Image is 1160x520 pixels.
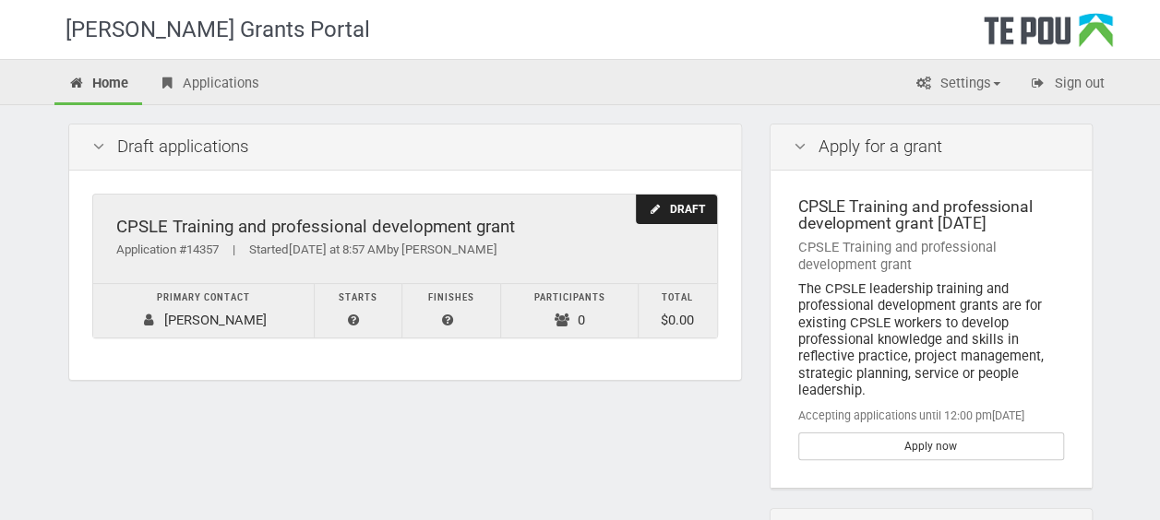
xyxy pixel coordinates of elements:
[636,195,716,225] div: Draft
[69,124,741,171] div: Draft applications
[798,432,1064,460] a: Apply now
[116,241,694,260] div: Application #14357 Started by [PERSON_NAME]
[501,283,638,337] td: 0
[412,289,491,308] div: Finishes
[324,289,392,308] div: Starts
[984,13,1113,59] div: Te Pou Logo
[219,242,249,256] span: |
[798,408,1064,424] div: Accepting applications until 12:00 pm[DATE]
[1016,65,1118,105] a: Sign out
[902,65,1014,105] a: Settings
[638,283,717,337] td: $0.00
[54,65,143,105] a: Home
[510,289,628,308] div: Participants
[648,289,708,308] div: Total
[289,242,387,256] span: [DATE] at 8:57 AM
[798,280,1064,398] div: The CPSLE leadership training and professional development grants are for existing CPSLE workers ...
[116,218,694,237] div: CPSLE Training and professional development grant
[144,65,273,105] a: Applications
[798,239,1064,273] div: CPSLE Training and professional development grant
[93,283,315,337] td: [PERSON_NAME]
[771,124,1092,171] div: Apply for a grant
[798,198,1064,232] div: CPSLE Training and professional development grant [DATE]
[102,289,305,308] div: Primary contact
